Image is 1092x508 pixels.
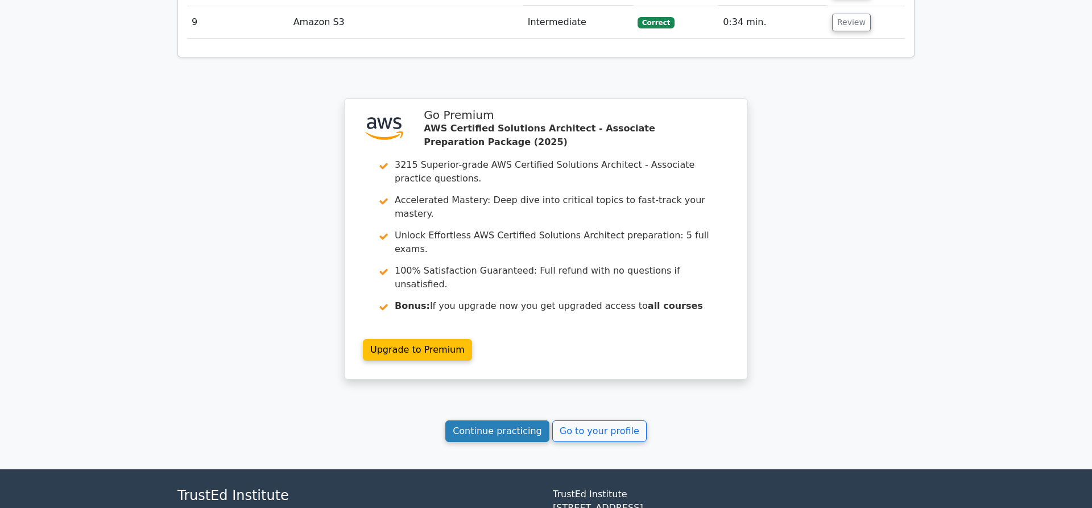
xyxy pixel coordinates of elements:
[718,6,828,39] td: 0:34 min.
[445,420,549,442] a: Continue practicing
[523,6,633,39] td: Intermediate
[832,14,871,31] button: Review
[187,6,289,39] td: 9
[289,6,523,39] td: Amazon S3
[177,488,539,504] h4: TrustEd Institute
[552,420,647,442] a: Go to your profile
[363,339,472,361] a: Upgrade to Premium
[638,17,675,28] span: Correct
